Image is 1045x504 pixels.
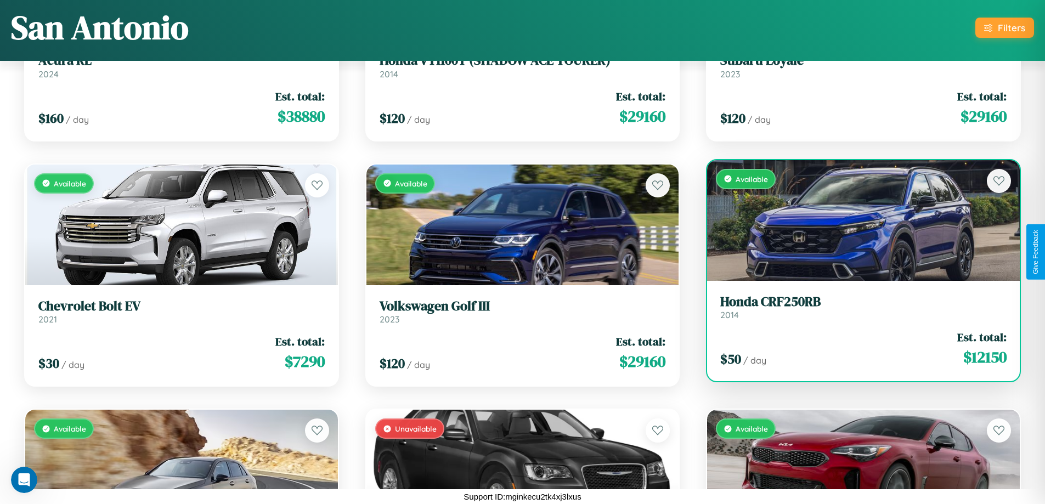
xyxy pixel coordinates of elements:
div: Give Feedback [1032,230,1040,274]
a: Volkswagen Golf III2023 [380,298,666,325]
h3: Honda VT1100T (SHADOW ACE TOURER) [380,53,666,69]
span: $ 29160 [619,350,665,372]
a: Subaru Loyale2023 [720,53,1007,80]
span: 2023 [720,69,740,80]
p: Support ID: mginkecu2tk4xj3lxus [464,489,581,504]
span: / day [61,359,84,370]
span: Available [395,179,427,188]
span: Est. total: [275,333,325,349]
span: $ 50 [720,350,741,368]
span: 2014 [380,69,398,80]
h3: Volkswagen Golf III [380,298,666,314]
span: $ 120 [380,354,405,372]
a: Honda VT1100T (SHADOW ACE TOURER)2014 [380,53,666,80]
span: Est. total: [957,329,1007,345]
span: $ 7290 [285,350,325,372]
span: Available [54,179,86,188]
span: Available [736,424,768,433]
span: / day [748,114,771,125]
span: $ 160 [38,109,64,127]
iframe: Intercom live chat [11,467,37,493]
span: Est. total: [616,88,665,104]
span: / day [407,114,430,125]
button: Filters [975,18,1034,38]
span: Unavailable [395,424,437,433]
a: Chevrolet Bolt EV2021 [38,298,325,325]
span: Est. total: [275,88,325,104]
span: $ 30 [38,354,59,372]
span: / day [743,355,766,366]
span: / day [66,114,89,125]
h1: San Antonio [11,5,189,50]
span: Available [736,174,768,184]
h3: Honda CRF250RB [720,294,1007,310]
a: Honda CRF250RB2014 [720,294,1007,321]
span: $ 120 [720,109,745,127]
span: 2024 [38,69,59,80]
div: Filters [998,22,1025,33]
a: Acura RL2024 [38,53,325,80]
span: 2023 [380,314,399,325]
h3: Chevrolet Bolt EV [38,298,325,314]
span: 2021 [38,314,57,325]
h3: Acura RL [38,53,325,69]
span: $ 12150 [963,346,1007,368]
span: $ 38880 [278,105,325,127]
span: 2014 [720,309,739,320]
span: Est. total: [616,333,665,349]
span: $ 120 [380,109,405,127]
span: / day [407,359,430,370]
span: $ 29160 [619,105,665,127]
h3: Subaru Loyale [720,53,1007,69]
span: $ 29160 [961,105,1007,127]
span: Available [54,424,86,433]
span: Est. total: [957,88,1007,104]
